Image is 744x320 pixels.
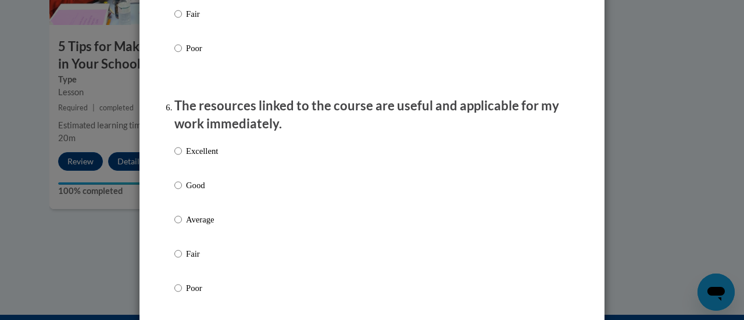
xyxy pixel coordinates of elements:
p: Good [186,179,218,192]
p: Average [186,213,218,226]
p: Fair [186,247,218,260]
input: Good [174,179,182,192]
p: The resources linked to the course are useful and applicable for my work immediately. [174,97,570,133]
input: Excellent [174,145,182,157]
input: Poor [174,42,182,55]
input: Fair [174,8,182,20]
p: Fair [186,8,218,20]
p: Excellent [186,145,218,157]
input: Poor [174,282,182,294]
p: Poor [186,42,218,55]
input: Average [174,213,182,226]
p: Poor [186,282,218,294]
input: Fair [174,247,182,260]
